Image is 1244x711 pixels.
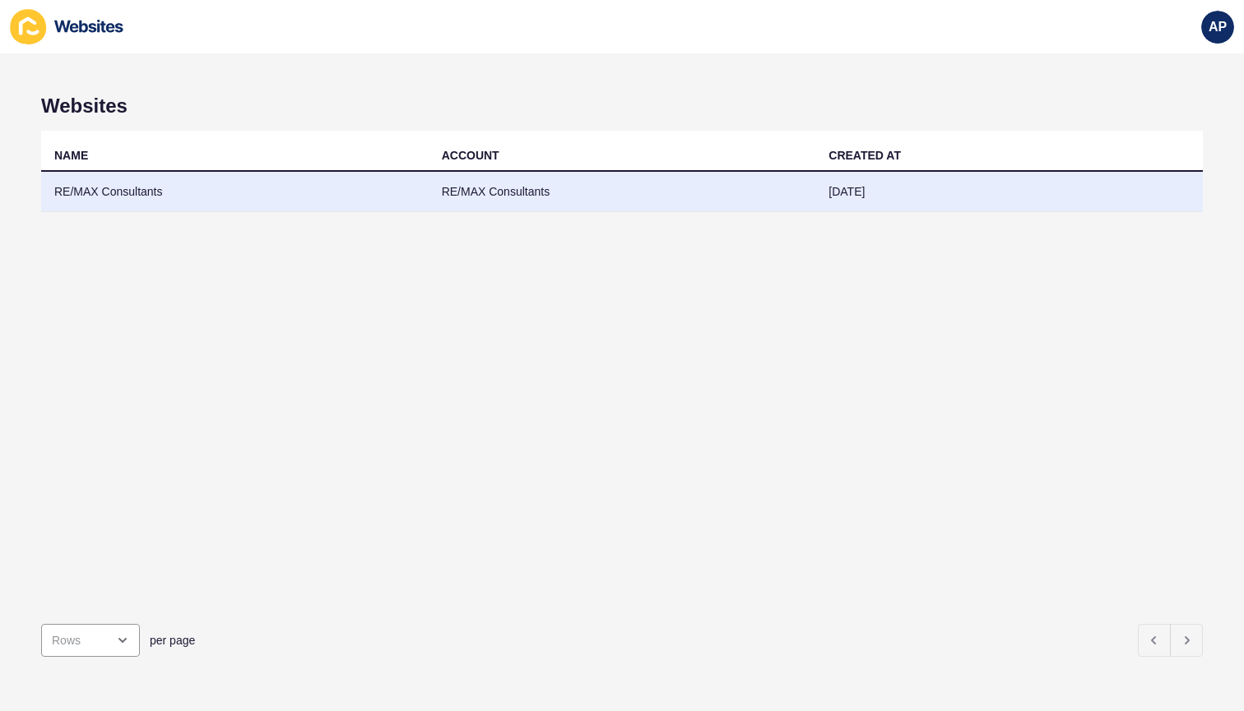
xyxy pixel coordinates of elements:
[1209,19,1227,35] span: AP
[815,172,1203,212] td: [DATE]
[829,147,901,164] div: CREATED AT
[54,147,88,164] div: NAME
[442,147,499,164] div: ACCOUNT
[41,172,429,212] td: RE/MAX Consultants
[41,95,1203,118] h1: Websites
[150,632,195,649] span: per page
[429,172,816,212] td: RE/MAX Consultants
[41,624,140,657] div: open menu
